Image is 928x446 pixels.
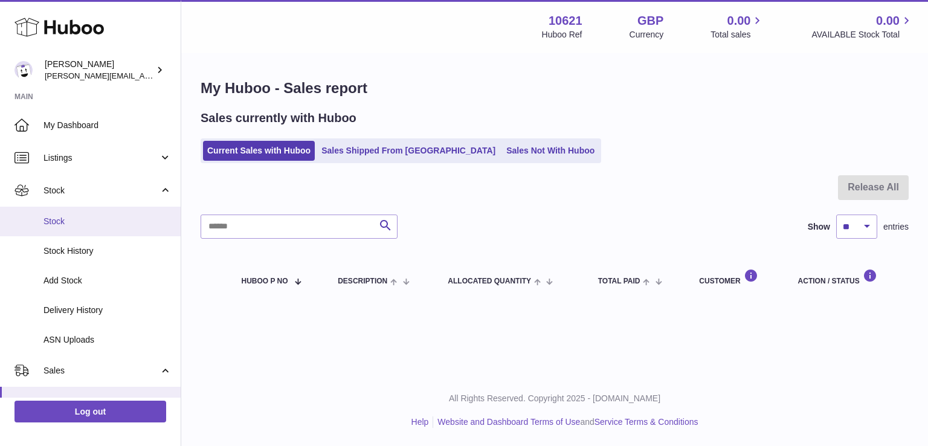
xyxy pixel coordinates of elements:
strong: 10621 [549,13,582,29]
span: ASN Uploads [43,334,172,346]
span: AVAILABLE Stock Total [811,29,913,40]
strong: GBP [637,13,663,29]
span: Description [338,277,387,285]
a: 0.00 Total sales [710,13,764,40]
span: 0.00 [876,13,900,29]
a: Help [411,417,429,427]
span: Stock [43,185,159,196]
span: Total sales [710,29,764,40]
h2: Sales currently with Huboo [201,110,356,126]
h1: My Huboo - Sales report [201,79,909,98]
span: Huboo P no [242,277,288,285]
a: Service Terms & Conditions [594,417,698,427]
label: Show [808,221,830,233]
span: Total paid [598,277,640,285]
a: Website and Dashboard Terms of Use [437,417,580,427]
span: Stock History [43,245,172,257]
span: Sales [43,396,172,407]
div: Huboo Ref [542,29,582,40]
span: Stock [43,216,172,227]
span: entries [883,221,909,233]
div: Customer [699,269,773,285]
div: Action / Status [798,269,897,285]
div: [PERSON_NAME] [45,59,153,82]
span: ALLOCATED Quantity [448,277,531,285]
span: Sales [43,365,159,377]
a: Current Sales with Huboo [203,141,315,161]
span: Delivery History [43,305,172,316]
a: Sales Not With Huboo [502,141,599,161]
span: Listings [43,152,159,164]
li: and [433,416,698,428]
span: My Dashboard [43,120,172,131]
p: All Rights Reserved. Copyright 2025 - [DOMAIN_NAME] [191,393,918,404]
img: steven@scoreapp.com [14,61,33,79]
div: Currency [630,29,664,40]
span: 0.00 [727,13,751,29]
a: 0.00 AVAILABLE Stock Total [811,13,913,40]
a: Sales Shipped From [GEOGRAPHIC_DATA] [317,141,500,161]
span: Add Stock [43,275,172,286]
span: [PERSON_NAME][EMAIL_ADDRESS][DOMAIN_NAME] [45,71,242,80]
a: Log out [14,401,166,422]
